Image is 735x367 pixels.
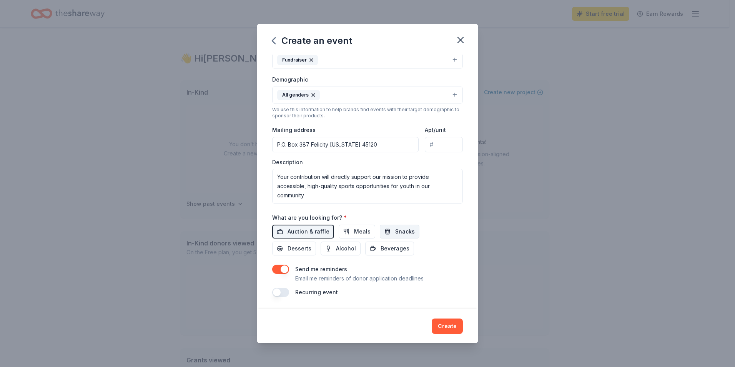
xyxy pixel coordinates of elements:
[432,319,463,334] button: Create
[272,242,316,255] button: Desserts
[272,52,463,68] button: Fundraiser
[272,126,316,134] label: Mailing address
[272,76,308,83] label: Demographic
[425,126,446,134] label: Apt/unit
[365,242,414,255] button: Beverages
[339,225,375,239] button: Meals
[295,274,424,283] p: Email me reminders of donor application deadlines
[381,244,409,253] span: Beverages
[272,225,334,239] button: Auction & raffle
[272,107,463,119] div: We use this information to help brands find events with their target demographic to sponsor their...
[272,137,419,152] input: Enter a US address
[272,214,347,222] label: What are you looking for?
[272,87,463,103] button: All genders
[354,227,371,236] span: Meals
[425,137,463,152] input: #
[272,169,463,204] textarea: Felicity Youth Sports will be hosting a Basket Raffle Fundraiser at an upcoming local festival to...
[321,242,361,255] button: Alcohol
[272,158,303,166] label: Description
[272,35,352,47] div: Create an event
[288,227,329,236] span: Auction & raffle
[295,289,338,295] label: Recurring event
[336,244,356,253] span: Alcohol
[288,244,311,253] span: Desserts
[277,90,320,100] div: All genders
[295,266,347,272] label: Send me reminders
[277,55,318,65] div: Fundraiser
[395,227,415,236] span: Snacks
[380,225,419,239] button: Snacks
